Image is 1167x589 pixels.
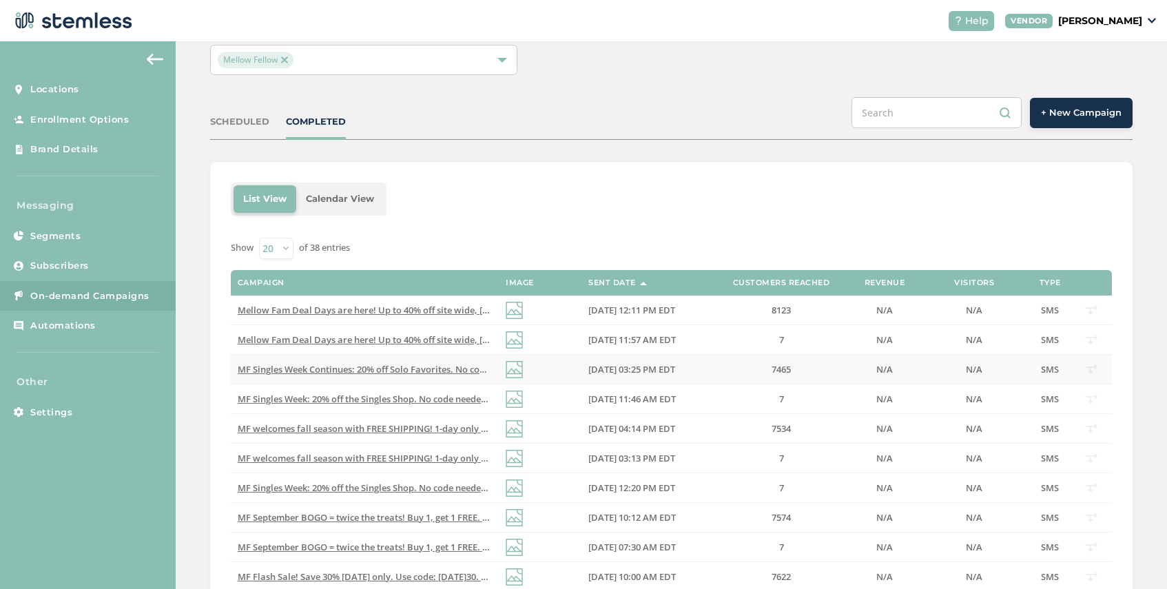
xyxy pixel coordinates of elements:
[1036,453,1064,464] label: SMS
[857,541,912,553] label: N/A
[1041,333,1059,346] span: SMS
[876,511,893,524] span: N/A
[719,571,843,583] label: 7622
[1098,523,1167,589] iframe: Chat Widget
[506,331,523,349] img: icon-img-d887fa0c.svg
[588,512,705,524] label: 09/19/2025 10:12 AM EDT
[238,482,492,494] label: MF Singles Week: 20% off the Singles Shop. No code needed, ends Sept 29. Tap link below to order!...
[1041,304,1059,316] span: SMS
[1148,18,1156,23] img: icon_down-arrow-small-66adaf34.svg
[779,541,784,553] span: 7
[966,422,982,435] span: N/A
[30,143,99,156] span: Brand Details
[147,54,163,65] img: icon-arrow-back-accent-c549486e.svg
[238,570,709,583] span: MF Flash Sale! Save 30% [DATE] only. Use code: [DATE]30. Ends [DATE] 10am EST. Shop now! Reply EN...
[1041,422,1059,435] span: SMS
[966,541,982,553] span: N/A
[1036,512,1064,524] label: SMS
[238,364,492,375] label: MF Singles Week Continues: 20% off Solo Favorites. No code needed, ends Sept 29th. Tap link to sh...
[238,423,492,435] label: MF welcomes fall season with FREE SHIPPING! 1-day only ends 9/24. CODE: FREEFALL25 Order online @...
[238,278,285,287] label: Campaign
[588,278,636,287] label: Sent Date
[238,452,807,464] span: MF welcomes fall season with FREE SHIPPING! 1-day only ends 9/24. CODE: FREEFALL25 Order online @...
[926,512,1022,524] label: N/A
[1036,393,1064,405] label: SMS
[1041,482,1059,494] span: SMS
[1041,106,1122,120] span: + New Campaign
[1036,304,1064,316] label: SMS
[238,541,791,553] span: MF September BOGO = twice the treats! Buy 1, get 1 FREE. Ends 9/22. Use code: BOGOSEP. Order befo...
[876,452,893,464] span: N/A
[234,185,296,213] li: List View
[588,363,675,375] span: [DATE] 03:25 PM EDT
[966,304,982,316] span: N/A
[238,363,739,375] span: MF Singles Week Continues: 20% off Solo Favorites. No code needed, ends [DATE]. Tap link to shop!...
[296,185,384,213] li: Calendar View
[238,511,791,524] span: MF September BOGO = twice the treats! Buy 1, get 1 FREE. Ends 9/22. Use code: BOGOSEP. Order befo...
[876,363,893,375] span: N/A
[876,541,893,553] span: N/A
[238,571,492,583] label: MF Flash Sale! Save 30% today only. Use code: SATURDAY30. Ends 9/7 @ 10am EST. Shop now! Reply EN...
[779,333,784,346] span: 7
[1030,98,1133,128] button: + New Campaign
[588,571,705,583] label: 09/06/2025 10:00 AM EDT
[1041,363,1059,375] span: SMS
[719,453,843,464] label: 7
[926,304,1022,316] label: N/A
[238,422,807,435] span: MF welcomes fall season with FREE SHIPPING! 1-day only ends 9/24. CODE: FREEFALL25 Order online @...
[926,393,1022,405] label: N/A
[719,423,843,435] label: 7534
[857,571,912,583] label: N/A
[719,512,843,524] label: 7574
[588,393,705,405] label: 09/25/2025 11:46 AM EDT
[238,482,734,494] span: MF Singles Week: 20% off the Singles Shop. No code needed, ends [DATE]. Tap link below to order! ...
[954,278,994,287] label: Visitors
[719,541,843,553] label: 7
[857,334,912,346] label: N/A
[506,278,534,287] label: Image
[851,97,1022,128] input: Search
[719,304,843,316] label: 8123
[772,304,791,316] span: 8123
[281,56,288,63] img: icon-close-accent-8a337256.svg
[926,423,1022,435] label: N/A
[779,393,784,405] span: 7
[238,304,752,316] span: Mellow Fam Deal Days are here! Up to 40% off site wide, [DATE]–[DATE]. Don’t miss out. Order belo...
[876,482,893,494] span: N/A
[588,304,675,316] span: [DATE] 12:11 PM EDT
[779,452,784,464] span: 7
[506,539,523,556] img: icon-img-d887fa0c.svg
[238,512,492,524] label: MF September BOGO = twice the treats! Buy 1, get 1 FREE. Ends 9/22. Use code: BOGOSEP. Order befo...
[1041,511,1059,524] span: SMS
[506,361,523,378] img: icon-img-d887fa0c.svg
[926,541,1022,553] label: N/A
[1041,541,1059,553] span: SMS
[966,570,982,583] span: N/A
[588,393,676,405] span: [DATE] 11:46 AM EDT
[506,391,523,408] img: icon-img-d887fa0c.svg
[966,482,982,494] span: N/A
[926,482,1022,494] label: N/A
[231,241,254,255] label: Show
[772,570,791,583] span: 7622
[588,364,705,375] label: 09/25/2025 03:25 PM EDT
[1036,482,1064,494] label: SMS
[286,115,346,129] div: COMPLETED
[772,511,791,524] span: 7574
[1040,278,1061,287] label: Type
[238,334,492,346] label: Mellow Fam Deal Days are here! Up to 40% off site wide, Oct 6–8. Don’t miss out. Order below Repl...
[876,393,893,405] span: N/A
[857,393,912,405] label: N/A
[733,278,830,287] label: Customers Reached
[1041,452,1059,464] span: SMS
[238,304,492,316] label: Mellow Fam Deal Days are here! Up to 40% off site wide, Oct 6–8. Don’t miss out. Order below Repl...
[30,83,79,96] span: Locations
[588,482,705,494] label: 09/23/2025 12:20 PM EDT
[966,511,982,524] span: N/A
[876,570,893,583] span: N/A
[588,541,705,553] label: 09/19/2025 07:30 AM EDT
[954,17,962,25] img: icon-help-white-03924b79.svg
[966,363,982,375] span: N/A
[965,14,989,28] span: Help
